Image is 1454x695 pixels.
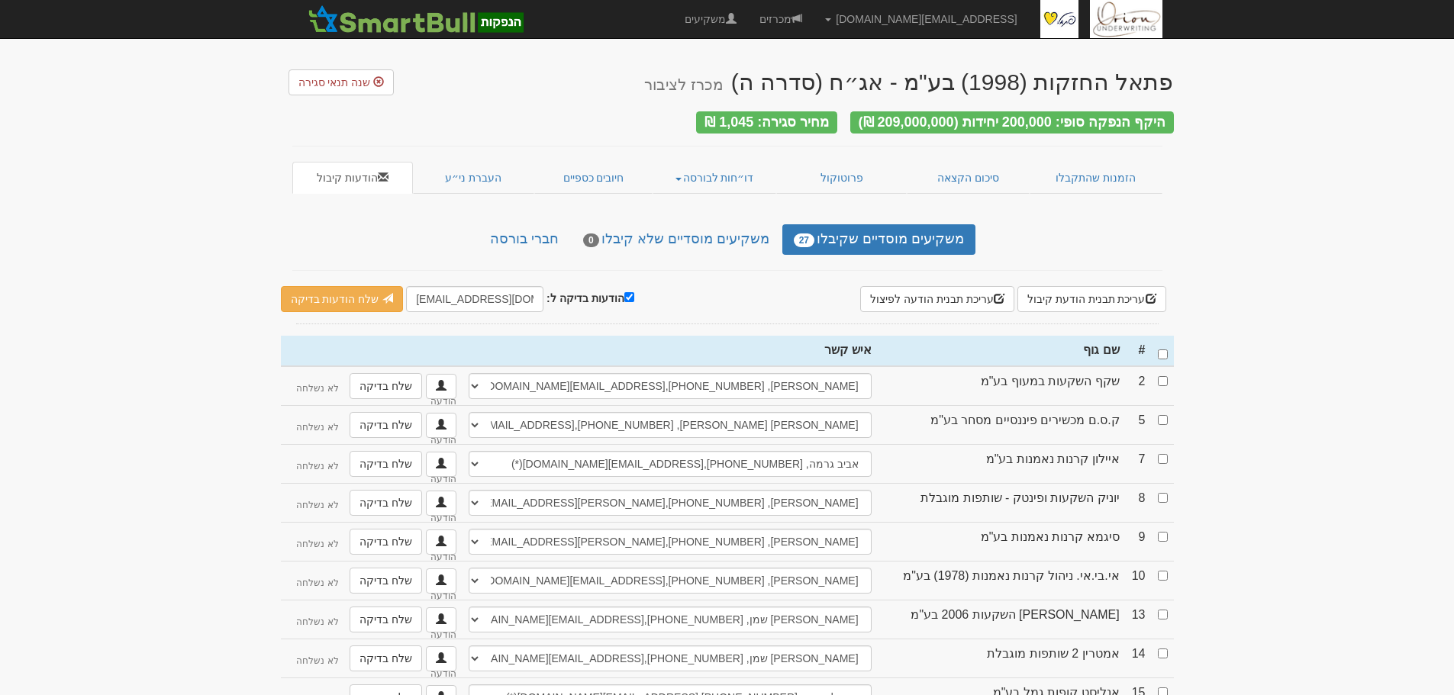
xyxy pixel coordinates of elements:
a: משקיעים מוסדיים שלא קיבלו0 [572,224,781,255]
a: הזמנות שהתקבלו [1030,162,1162,194]
a: שלח בדיקה [350,568,422,594]
span: 0 [583,233,599,247]
span: 27 [794,233,814,247]
td: 8 [1126,484,1152,523]
a: שלח בדיקה [350,373,422,399]
th: שם גוף [878,336,1126,366]
sub: לא נשלחה הודעה [296,383,456,407]
a: חיובים כספיים [534,162,653,194]
sub: לא נשלחה הודעה [296,461,456,484]
a: הודעות קיבול [292,162,414,194]
a: העברת ני״ע [413,162,534,194]
div: פתאל החזקות (1998) בע"מ - אג״ח (סדרה ה) [644,69,1173,95]
a: שלח בדיקה [350,529,422,555]
input: הודעות בדיקה ל: [624,292,634,302]
td: 2,000 יחידות [878,484,1126,523]
td: 1,500 יחידות [878,639,1126,678]
a: משקיעים מוסדיים שקיבלו27 [782,224,975,255]
a: שלח בדיקה [350,645,422,671]
td: 13 [1126,600,1152,639]
a: חברי בורסה [479,224,570,255]
sub: לא נשלחה הודעה [296,655,456,679]
td: 5 [1126,406,1152,445]
sub: לא נשלחה הודעה [296,578,456,601]
button: שנה תנאי סגירה [289,69,395,95]
td: 1,400 יחידות [878,523,1126,561]
img: סמארטבול - מערכת לניהול הנפקות [304,4,528,34]
sub: לא נשלחה הודעה [296,539,456,562]
a: שלח בדיקה [350,451,422,477]
small: מכרז לציבור [644,76,723,93]
label: הודעות בדיקה ל: [546,289,634,306]
sub: לא נשלחה הודעה [296,422,456,446]
button: עריכת תבנית הודעת קיבול [1017,286,1166,312]
a: פרוטוקול [776,162,908,194]
button: עריכת תבנית הודעה לפיצול [860,286,1014,312]
a: סיכום הקצאה [907,162,1030,194]
td: 9 [1126,523,1152,561]
sub: לא נשלחה הודעה [296,500,456,523]
td: 10 [1126,561,1152,600]
span: שנה תנאי סגירה [298,76,371,88]
th: # [1126,336,1152,366]
td: 2,000 יחידות [878,366,1126,406]
a: דו״חות לבורסה [653,162,776,194]
a: שלח בדיקה [350,490,422,516]
td: 14 [1126,639,1152,678]
td: 2,000 יחידות [878,600,1126,639]
sub: לא נשלחה הודעה [296,616,456,640]
td: 4,000 יחידות [878,561,1126,600]
div: היקף הנפקה סופי: 200,000 יחידות (209,000,000 ₪) [850,111,1174,134]
a: שלח בדיקה [350,607,422,632]
a: שלח הודעות בדיקה [281,286,404,312]
td: 2 [1126,366,1152,406]
td: 4,590 יחידות [878,445,1126,484]
div: מחיר סגירה: 1,045 ₪ [696,111,837,134]
th: איש קשר [463,336,878,366]
a: שלח בדיקה [350,412,422,438]
td: 1,000 יחידות [878,406,1126,445]
td: 7 [1126,445,1152,484]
